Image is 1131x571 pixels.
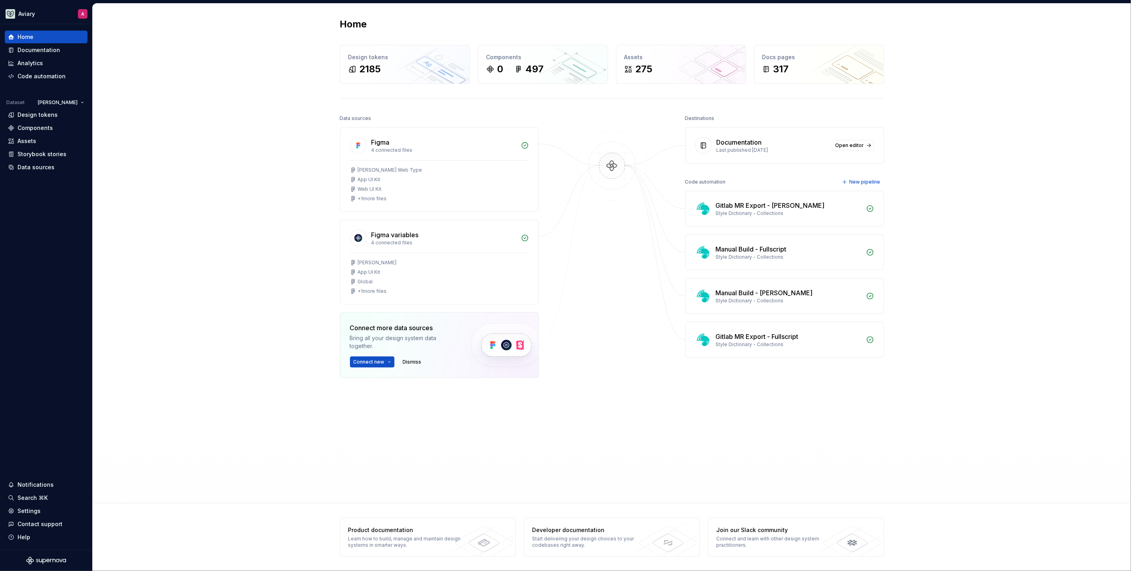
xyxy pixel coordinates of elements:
[624,53,738,61] div: Assets
[17,111,58,119] div: Design tokens
[5,135,87,147] a: Assets
[340,220,539,304] a: Figma variables4 connected files[PERSON_NAME]App UI KitGlobal+1more files
[17,533,30,541] div: Help
[5,31,87,43] a: Home
[716,341,861,348] div: Style Dictionary - Collections
[708,518,884,557] a: Join our Slack communityConnect and learn with other design system practitioners.
[399,356,425,368] button: Dismiss
[717,137,762,147] div: Documentation
[17,163,54,171] div: Data sources
[497,63,503,75] div: 0
[716,210,861,217] div: Style Dictionary - Collections
[17,124,53,132] div: Components
[5,531,87,544] button: Help
[17,507,41,515] div: Settings
[6,9,15,19] img: 256e2c79-9abd-4d59-8978-03feab5a3943.png
[358,167,422,173] div: [PERSON_NAME] Web Type
[17,137,36,145] div: Assets
[81,11,84,17] div: A
[716,536,832,548] div: Connect and learn with other design system practitioners.
[17,494,48,502] div: Search ⌘K
[486,53,600,61] div: Components
[371,240,516,246] div: 4 connected files
[685,113,715,124] div: Destinations
[5,492,87,504] button: Search ⌘K
[716,288,813,298] div: Manual Build - [PERSON_NAME]
[403,359,422,365] span: Dismiss
[5,518,87,530] button: Contact support
[340,45,470,84] a: Design tokens2185
[716,244,787,254] div: Manual Build - Fullscript
[358,269,381,275] div: App UI Kit
[5,108,87,121] a: Design tokens
[358,288,387,294] div: + 1 more files
[17,520,62,528] div: Contact support
[26,557,66,565] svg: Supernova Logo
[360,63,381,75] div: 2185
[716,526,832,534] div: Join our Slack community
[17,72,66,80] div: Code automation
[340,113,371,124] div: Data sources
[358,279,373,285] div: Global
[836,142,864,149] span: Open editor
[754,45,884,84] a: Docs pages317
[6,99,25,106] div: Dataset
[358,195,387,202] div: + 1 more files
[5,70,87,83] a: Code automation
[840,176,884,188] button: New pipeline
[532,536,648,548] div: Start delivering your design choices to your codebases right away.
[716,298,861,304] div: Style Dictionary - Collections
[773,63,789,75] div: 317
[358,186,382,192] div: Web UI Kit
[340,18,367,31] h2: Home
[2,5,91,22] button: AviaryA
[348,526,464,534] div: Product documentation
[340,518,516,557] a: Product documentationLearn how to build, manage and maintain design systems in smarter ways.
[5,44,87,56] a: Documentation
[371,230,419,240] div: Figma variables
[478,45,608,84] a: Components0497
[685,176,726,188] div: Code automation
[18,10,35,18] div: Aviary
[371,137,390,147] div: Figma
[358,176,381,183] div: App UI Kit
[5,57,87,70] a: Analytics
[38,99,78,106] span: [PERSON_NAME]
[17,150,66,158] div: Storybook stories
[354,359,385,365] span: Connect new
[34,97,87,108] button: [PERSON_NAME]
[348,53,462,61] div: Design tokens
[717,147,827,153] div: Last published [DATE]
[358,259,397,266] div: [PERSON_NAME]
[532,526,648,534] div: Developer documentation
[5,122,87,134] a: Components
[526,63,544,75] div: 497
[17,46,60,54] div: Documentation
[635,63,653,75] div: 275
[5,161,87,174] a: Data sources
[5,478,87,491] button: Notifications
[716,201,825,210] div: Gitlab MR Export - [PERSON_NAME]
[17,33,33,41] div: Home
[524,518,700,557] a: Developer documentationStart delivering your design choices to your codebases right away.
[5,505,87,517] a: Settings
[348,536,464,548] div: Learn how to build, manage and maintain design systems in smarter ways.
[832,140,874,151] a: Open editor
[350,356,394,368] button: Connect new
[17,59,43,67] div: Analytics
[17,481,54,489] div: Notifications
[371,147,516,153] div: 4 connected files
[716,332,799,341] div: Gitlab MR Export - Fullscript
[716,254,861,260] div: Style Dictionary - Collections
[350,334,457,350] div: Bring all your design system data together.
[5,148,87,161] a: Storybook stories
[762,53,876,61] div: Docs pages
[350,323,457,333] div: Connect more data sources
[849,179,880,185] span: New pipeline
[616,45,746,84] a: Assets275
[340,127,539,212] a: Figma4 connected files[PERSON_NAME] Web TypeApp UI KitWeb UI Kit+1more files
